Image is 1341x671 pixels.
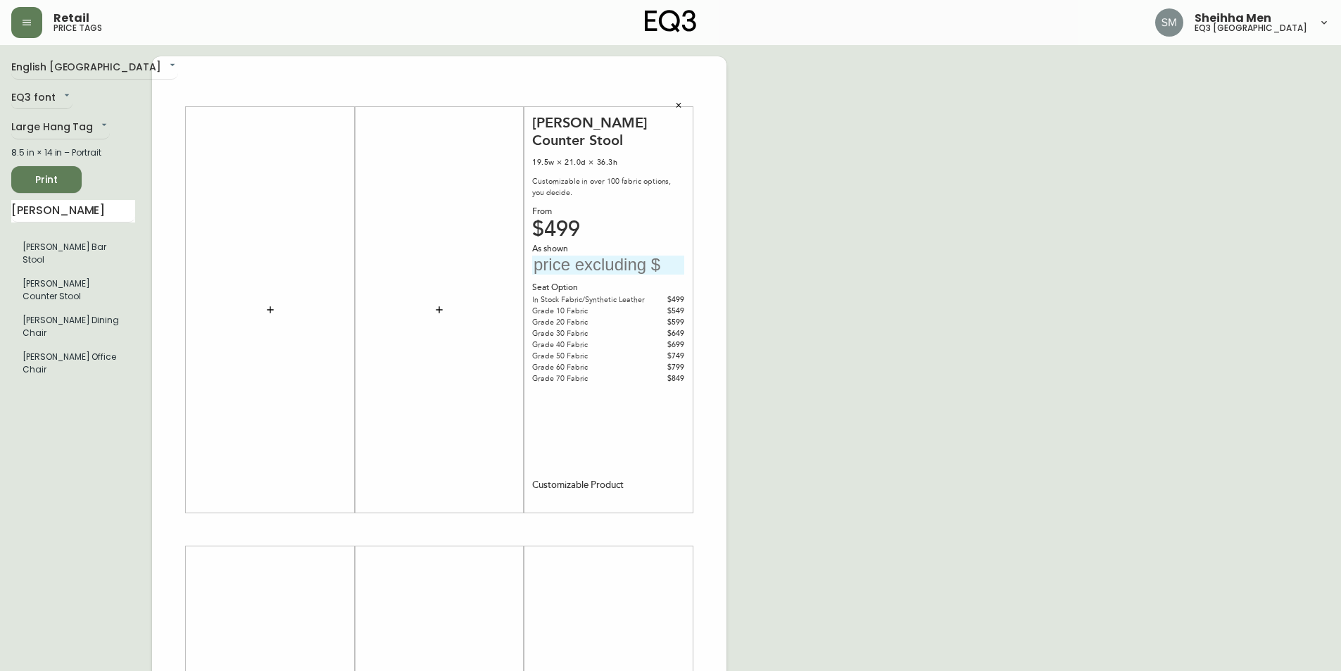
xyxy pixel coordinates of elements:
[11,308,135,345] li: Large Hang Tag
[11,345,135,382] li: Large Hang Tag
[657,362,684,373] div: $799
[657,373,684,384] div: $849
[11,146,135,159] div: 8.5 in × 14 in – Portrait
[645,10,697,32] img: logo
[11,116,110,139] div: Large Hang Tag
[532,156,684,169] div: 19.5w × 21.0d × 36.3h
[532,223,684,236] div: $499
[532,479,624,491] div: Customizable Product
[657,317,684,328] div: $599
[657,294,684,306] div: $499
[532,294,657,306] div: In Stock Fabric/Synthetic Leather
[1155,8,1183,37] img: cfa6f7b0e1fd34ea0d7b164297c1067f
[657,339,684,351] div: $699
[11,272,135,308] li: Large Hang Tag
[23,171,70,189] span: Print
[11,56,178,80] div: English [GEOGRAPHIC_DATA]
[532,362,657,373] div: Grade 60 Fabric
[53,24,102,32] h5: price tags
[11,200,135,222] input: Search
[1195,24,1307,32] h5: eq3 [GEOGRAPHIC_DATA]
[532,306,657,317] div: Grade 10 Fabric
[657,351,684,362] div: $749
[11,235,135,272] li: Large Hang Tag
[657,328,684,339] div: $649
[11,87,73,110] div: EQ3 font
[532,351,657,362] div: Grade 50 Fabric
[1195,13,1271,24] span: Sheihha Men
[532,328,657,339] div: Grade 30 Fabric
[532,339,657,351] div: Grade 40 Fabric
[11,166,82,193] button: Print
[532,114,684,150] div: [PERSON_NAME] Counter Stool
[532,317,657,328] div: Grade 20 Fabric
[657,306,684,317] div: $549
[532,243,570,256] span: As shown
[532,176,684,199] div: Customizable in over 100 fabric options, you decide.
[532,206,552,217] span: From
[532,373,657,384] div: Grade 70 Fabric
[532,256,684,275] input: price excluding $
[532,282,684,294] div: Seat Option
[53,13,89,24] span: Retail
